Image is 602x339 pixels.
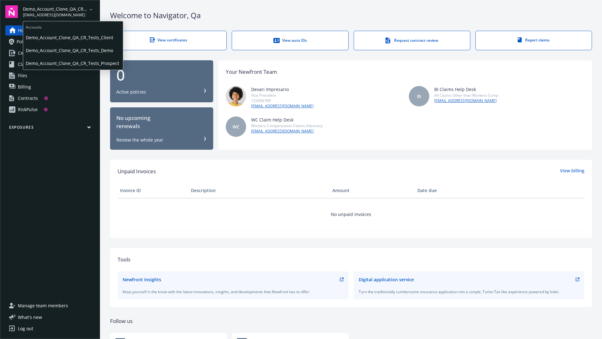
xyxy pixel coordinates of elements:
[417,93,421,100] span: BI
[5,301,95,311] a: Manage team members
[5,314,52,320] button: What's new
[26,44,120,57] span: Demo_Account_Clone_QA_CR_Tests_Demo
[18,105,38,115] div: RiskPulse
[18,71,27,81] span: Files
[5,37,95,47] a: Policies
[415,183,486,198] th: Date due
[359,289,580,294] div: Turn the traditionally cumbersome insurance application into a simple, Turbo-Tax like experience ...
[116,89,146,95] div: Active policies
[5,93,95,103] a: Contracts
[251,128,323,134] a: [EMAIL_ADDRESS][DOMAIN_NAME]
[18,25,30,35] span: Home
[18,93,38,103] div: Contracts
[245,37,335,44] div: View auto IDs
[118,167,156,175] span: Unpaid Invoices
[110,10,592,21] div: Welcome to Navigator , Qa
[251,116,323,123] div: WC Claim Help Desk
[367,37,457,44] div: Request contract review
[233,123,240,130] span: WC
[359,276,414,283] div: Digital application service
[354,31,470,50] a: Request contract review
[434,93,498,98] div: All Claims Other than Workers Comp
[116,67,207,83] div: 0
[123,37,214,43] div: View certificates
[18,48,41,58] span: Certificates
[123,276,161,283] div: Newfront Insights
[5,59,95,69] a: Claims
[18,82,31,92] span: Billing
[226,86,246,106] img: photo
[5,48,95,58] a: Certificates
[232,31,348,50] a: View auto IDs
[488,37,579,43] div: Report claims
[116,137,163,143] div: Review the whole year
[17,37,32,47] span: Policies
[5,125,95,132] button: Exposures
[116,114,207,131] div: No upcoming renewals
[5,5,18,18] img: navigator-logo.svg
[188,183,330,198] th: Description
[23,12,87,18] span: [EMAIL_ADDRESS][DOMAIN_NAME]
[251,123,323,128] div: Workers Compensation Claims Advocacy
[23,6,87,12] span: Demo_Account_Clone_QA_CR_Tests_Prospect
[18,314,42,320] span: What ' s new
[110,60,213,103] button: 0Active policies
[5,25,95,35] a: Home
[330,183,415,198] th: Amount
[110,31,227,50] a: View certificates
[110,317,592,325] div: Follow us
[5,82,95,92] a: Billing
[251,98,314,103] div: 123456789
[251,103,314,109] a: [EMAIL_ADDRESS][DOMAIN_NAME]
[26,57,120,70] span: Demo_Account_Clone_QA_CR_Tests_Prospect
[87,6,95,13] a: arrowDropDown
[251,93,314,98] div: Vice President
[118,198,584,230] td: No unpaid invoices
[475,31,592,50] a: Report claims
[434,86,498,93] div: BI Claims Help Desk
[110,107,213,150] button: No upcomingrenewalsReview the whole year
[18,324,33,334] div: Log out
[226,68,277,76] div: Your Newfront Team
[434,98,498,104] a: [EMAIL_ADDRESS][DOMAIN_NAME]
[560,167,584,175] a: View billing
[118,183,188,198] th: Invoice ID
[18,59,32,69] span: Claims
[23,5,95,18] button: Demo_Account_Clone_QA_CR_Tests_Prospect[EMAIL_ADDRESS][DOMAIN_NAME]arrowDropDown
[118,256,584,264] div: Tools
[26,31,120,44] span: Demo_Account_Clone_QA_CR_Tests_Client
[23,21,123,31] span: Accounts
[251,86,314,93] div: Devari Impresario
[5,71,95,81] a: Files
[123,289,344,294] div: Keep yourself in the know with the latest innovations, insights, and developments that Newfront h...
[18,301,68,311] span: Manage team members
[5,105,95,115] a: RiskPulse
